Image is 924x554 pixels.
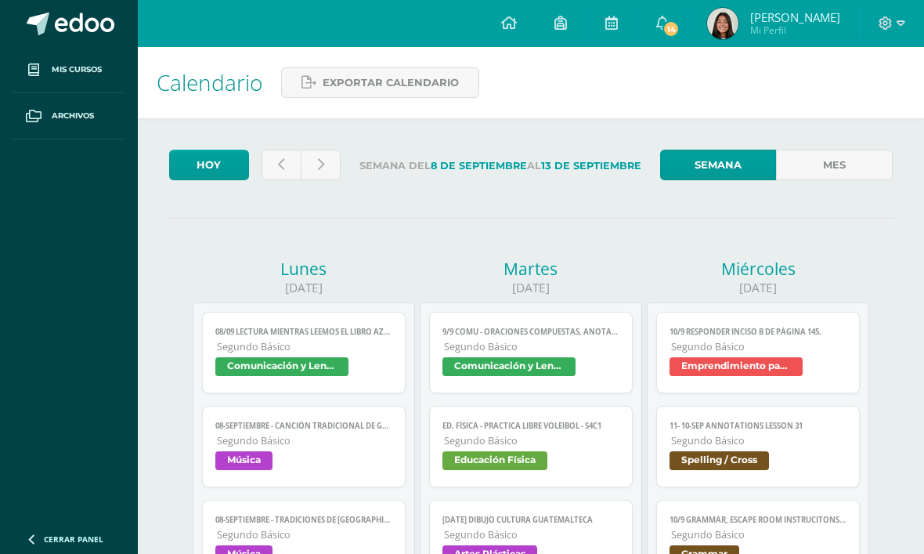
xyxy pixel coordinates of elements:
[13,93,125,139] a: Archivos
[671,434,846,447] span: Segundo Básico
[44,534,103,545] span: Cerrar panel
[647,258,869,280] div: Miércoles
[215,515,392,525] span: 08-septiembre - Tradiciones de [GEOGRAPHIC_DATA]
[670,357,803,376] span: Emprendimiento para la productividad
[217,434,392,447] span: Segundo Básico
[202,312,405,393] a: 08/09 LECTURA Mientras leemos el libro azul págs. 14-15Segundo BásicoComunicación y Lenguaje
[670,327,846,337] span: 10/9 Responder inciso B de página 145.
[215,357,348,376] span: Comunicación y Lenguaje
[444,434,619,447] span: Segundo Básico
[671,528,846,541] span: Segundo Básico
[662,20,680,38] span: 14
[169,150,249,180] a: Hoy
[429,406,632,487] a: Ed. Física - PRACTICA LIBRE Voleibol - S4C1Segundo BásicoEducación Física
[442,357,576,376] span: Comunicación y Lenguaje
[281,67,479,98] a: Exportar calendario
[429,312,632,393] a: 9/9 COMU - Oraciones compuestas, anotaciones en el cuadernoSegundo BásicoComunicación y Lenguaje
[202,406,405,487] a: 08-septiembre - Canción tradicional de Guatemala guitarra y cantoSegundo BásicoMúsica
[442,327,619,337] span: 9/9 COMU - Oraciones compuestas, anotaciones en el cuaderno
[656,312,859,393] a: 10/9 Responder inciso B de página 145.Segundo BásicoEmprendimiento para la productividad
[353,150,648,182] label: Semana del al
[217,340,392,353] span: Segundo Básico
[776,150,893,180] a: Mes
[215,451,273,470] span: Música
[442,421,619,431] span: Ed. Física - PRACTICA LIBRE Voleibol - S4C1
[442,451,547,470] span: Educación Física
[444,528,619,541] span: Segundo Básico
[215,327,392,337] span: 08/09 LECTURA Mientras leemos el libro azul págs. 14-15
[13,47,125,93] a: Mis cursos
[420,258,642,280] div: Martes
[323,68,459,97] span: Exportar calendario
[660,150,777,180] a: Semana
[193,258,415,280] div: Lunes
[157,67,262,97] span: Calendario
[670,515,846,525] span: 10/9 Grammar, Escape room instrucitons in the notebook
[671,340,846,353] span: Segundo Básico
[215,421,392,431] span: 08-septiembre - Canción tradicional de Guatemala guitarra y canto
[647,280,869,296] div: [DATE]
[193,280,415,296] div: [DATE]
[670,421,846,431] span: 11- 10-sep Annotations Lesson 31
[420,280,642,296] div: [DATE]
[431,160,527,172] strong: 8 de Septiembre
[656,406,859,487] a: 11- 10-sep Annotations Lesson 31Segundo BásicoSpelling / Cross
[707,8,738,39] img: 81f67849df8a724b0181ebd0338a31b1.png
[217,528,392,541] span: Segundo Básico
[670,451,769,470] span: Spelling / Cross
[541,160,641,172] strong: 13 de Septiembre
[442,515,619,525] span: [DATE] Dibujo cultura Guatemalteca
[444,340,619,353] span: Segundo Básico
[52,110,94,122] span: Archivos
[750,9,840,25] span: [PERSON_NAME]
[52,63,102,76] span: Mis cursos
[750,24,840,37] span: Mi Perfil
